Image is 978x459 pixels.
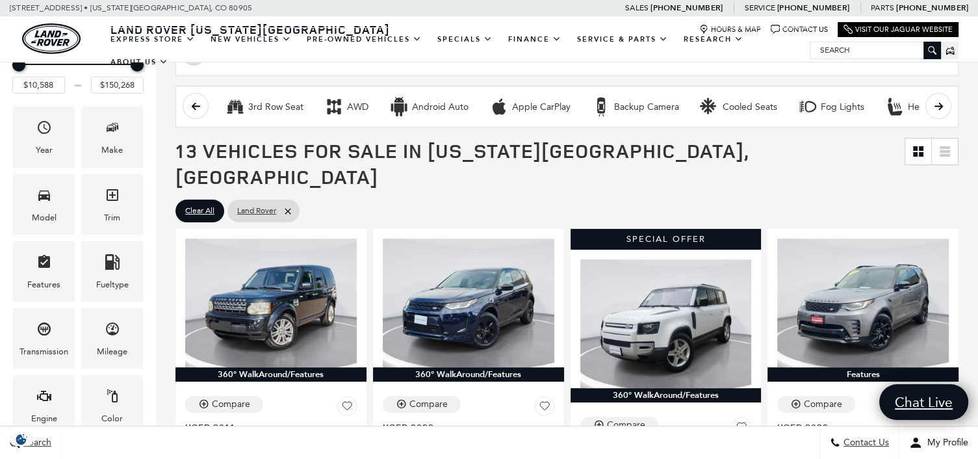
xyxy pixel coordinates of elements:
[888,393,959,411] span: Chat Live
[175,137,749,190] span: 13 Vehicles for Sale in [US_STATE][GEOGRAPHIC_DATA], [GEOGRAPHIC_DATA]
[185,203,214,219] span: Clear All
[185,239,357,367] img: 2011 Land Rover LR4 HSE
[412,101,469,113] div: Android Auto
[500,28,569,51] a: Finance
[571,229,762,250] div: Special Offer
[91,77,144,94] input: Maximum
[317,93,376,120] button: AWDAWD
[110,21,390,37] span: Land Rover [US_STATE][GEOGRAPHIC_DATA]
[409,399,448,410] div: Compare
[81,241,143,302] div: FueltypeFueltype
[237,203,276,219] span: Land Rover
[821,101,864,113] div: Fog Lights
[36,318,52,345] span: Transmission
[13,241,75,302] div: FeaturesFeatures
[81,375,143,436] div: ColorColor
[36,251,52,278] span: Features
[324,97,344,116] div: AWD
[896,3,968,13] a: [PHONE_NUMBER]
[650,3,723,13] a: [PHONE_NUMBER]
[103,21,398,37] a: Land Rover [US_STATE][GEOGRAPHIC_DATA]
[6,432,36,446] section: Click to Open Cookie Consent Modal
[922,438,968,449] span: My Profile
[36,143,53,157] div: Year
[105,116,120,143] span: Make
[777,421,949,445] a: Used 2023Discovery HSE R-Dynamic
[105,251,120,278] span: Fueltype
[569,28,676,51] a: Service & Parts
[103,28,203,51] a: EXPRESS STORE
[10,3,252,12] a: [STREET_ADDRESS] • [US_STATE][GEOGRAPHIC_DATA], CO 80905
[383,421,554,445] a: Used 2022Discovery Sport S R-Dynamic
[885,97,905,116] div: Heated Seats
[614,101,679,113] div: Backup Camera
[81,174,143,235] div: TrimTrim
[777,396,855,413] button: Compare Vehicle
[101,143,123,157] div: Make
[97,345,127,359] div: Mileage
[810,42,940,58] input: Search
[791,93,871,120] button: Fog LightsFog Lights
[105,184,120,211] span: Trim
[777,3,849,13] a: [PHONE_NUMBER]
[22,23,81,54] a: land-rover
[535,396,554,421] button: Save Vehicle
[744,3,775,12] span: Service
[382,93,476,120] button: Android AutoAndroid Auto
[482,93,578,120] button: Apple CarPlayApple CarPlay
[36,116,52,143] span: Year
[871,3,894,12] span: Parts
[767,367,959,382] div: Features
[879,384,968,420] a: Chat Live
[625,3,649,12] span: Sales
[81,308,143,369] div: MileageMileage
[389,97,409,116] div: Android Auto
[31,412,57,426] div: Engine
[804,399,842,410] div: Compare
[6,432,36,446] img: Opt-Out Icon
[36,184,52,211] span: Model
[777,421,939,433] span: Used 2023
[105,318,120,345] span: Mileage
[27,278,60,292] div: Features
[203,28,299,51] a: New Vehicles
[185,421,357,445] a: Used 2011LR4 HSE
[580,417,658,434] button: Compare Vehicle
[843,25,953,34] a: Visit Our Jaguar Website
[899,426,978,459] button: Open user profile menu
[13,107,75,167] div: YearYear
[105,385,120,412] span: Color
[13,308,75,369] div: TransmissionTransmission
[580,259,752,388] img: 2020 Land Rover Defender 110 SE
[771,25,828,34] a: Contact Us
[676,28,751,51] a: Research
[905,138,931,164] a: Grid View
[700,97,719,116] div: Cooled Seats
[908,101,963,113] div: Heated Seats
[383,239,554,367] img: 2022 Land Rover Discovery Sport S R-Dynamic
[925,93,951,119] button: scroll right
[699,25,761,34] a: Hours & Map
[591,97,611,116] div: Backup Camera
[13,375,75,436] div: EngineEngine
[12,54,144,94] div: Price
[248,101,303,113] div: 3rd Row Seat
[840,438,889,449] span: Contact Us
[347,101,368,113] div: AWD
[22,23,81,54] img: Land Rover
[777,239,949,367] img: 2023 Land Rover Discovery HSE R-Dynamic
[103,51,176,73] a: About Us
[693,93,784,120] button: Cooled SeatsCooled Seats
[101,412,123,426] div: Color
[212,399,250,410] div: Compare
[337,396,357,421] button: Save Vehicle
[185,396,263,413] button: Compare Vehicle
[798,97,817,116] div: Fog Lights
[723,101,777,113] div: Cooled Seats
[607,419,645,431] div: Compare
[103,28,810,73] nav: Main Navigation
[512,101,571,113] div: Apple CarPlay
[225,97,245,116] div: 3rd Row Seat
[96,278,129,292] div: Fueltype
[32,211,57,225] div: Model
